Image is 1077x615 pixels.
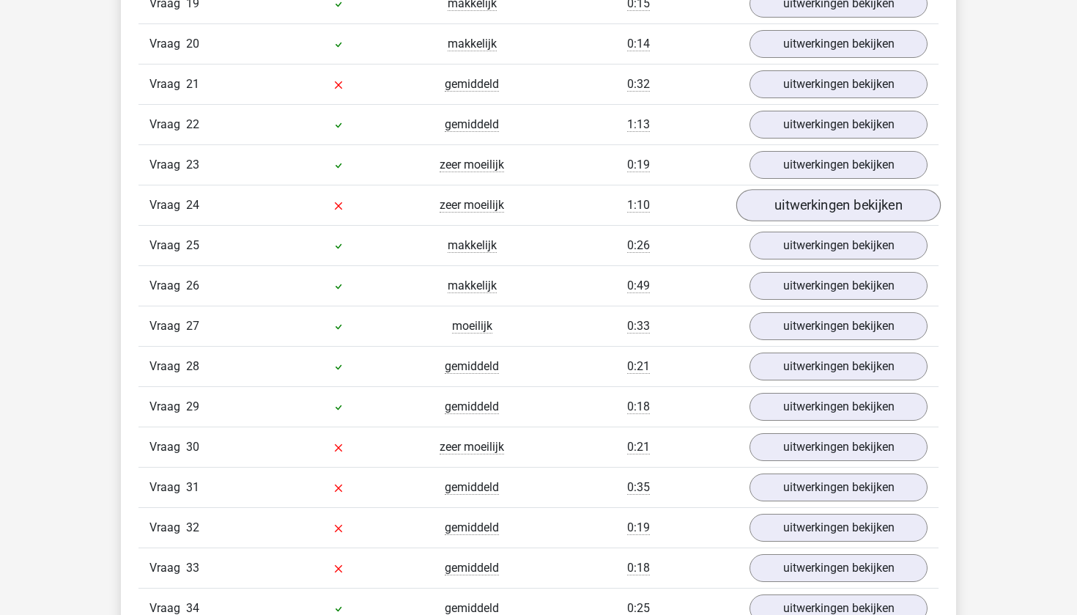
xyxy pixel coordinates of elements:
[448,279,497,293] span: makkelijk
[750,111,928,139] a: uitwerkingen bekijken
[149,438,186,456] span: Vraag
[149,116,186,133] span: Vraag
[186,561,199,575] span: 33
[186,399,199,413] span: 29
[750,393,928,421] a: uitwerkingen bekijken
[750,232,928,259] a: uitwerkingen bekijken
[627,319,650,334] span: 0:33
[750,70,928,98] a: uitwerkingen bekijken
[186,37,199,51] span: 20
[149,479,186,496] span: Vraag
[186,279,199,292] span: 26
[445,359,499,374] span: gemiddeld
[448,37,497,51] span: makkelijk
[750,30,928,58] a: uitwerkingen bekijken
[440,158,504,172] span: zeer moeilijk
[149,398,186,416] span: Vraag
[149,156,186,174] span: Vraag
[452,319,492,334] span: moeilijk
[627,520,650,535] span: 0:19
[750,433,928,461] a: uitwerkingen bekijken
[627,480,650,495] span: 0:35
[440,198,504,213] span: zeer moeilijk
[440,440,504,454] span: zeer moeilijk
[186,359,199,373] span: 28
[149,519,186,537] span: Vraag
[445,480,499,495] span: gemiddeld
[149,196,186,214] span: Vraag
[149,237,186,254] span: Vraag
[750,272,928,300] a: uitwerkingen bekijken
[186,198,199,212] span: 24
[186,601,199,615] span: 34
[750,151,928,179] a: uitwerkingen bekijken
[149,35,186,53] span: Vraag
[627,117,650,132] span: 1:13
[627,399,650,414] span: 0:18
[445,117,499,132] span: gemiddeld
[627,77,650,92] span: 0:32
[186,77,199,91] span: 21
[627,198,650,213] span: 1:10
[149,76,186,93] span: Vraag
[445,561,499,575] span: gemiddeld
[627,158,650,172] span: 0:19
[186,520,199,534] span: 32
[445,520,499,535] span: gemiddeld
[149,358,186,375] span: Vraag
[627,238,650,253] span: 0:26
[750,514,928,542] a: uitwerkingen bekijken
[149,277,186,295] span: Vraag
[750,353,928,380] a: uitwerkingen bekijken
[627,279,650,293] span: 0:49
[445,399,499,414] span: gemiddeld
[186,238,199,252] span: 25
[186,480,199,494] span: 31
[186,117,199,131] span: 22
[627,37,650,51] span: 0:14
[627,359,650,374] span: 0:21
[750,474,928,501] a: uitwerkingen bekijken
[750,312,928,340] a: uitwerkingen bekijken
[627,561,650,575] span: 0:18
[445,77,499,92] span: gemiddeld
[750,554,928,582] a: uitwerkingen bekijken
[149,559,186,577] span: Vraag
[186,319,199,333] span: 27
[448,238,497,253] span: makkelijk
[186,158,199,172] span: 23
[186,440,199,454] span: 30
[736,189,941,221] a: uitwerkingen bekijken
[627,440,650,454] span: 0:21
[149,317,186,335] span: Vraag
